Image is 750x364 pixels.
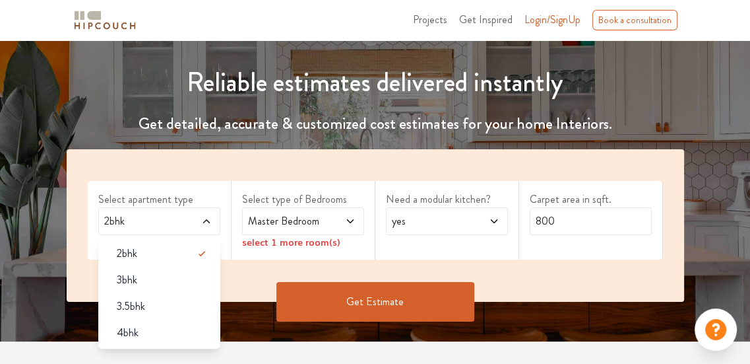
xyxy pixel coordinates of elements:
[530,192,652,207] label: Carpet area in sqft.
[386,192,508,207] label: Need a modular kitchen?
[8,67,742,98] h1: Reliable estimates delivered instantly
[459,12,513,27] span: Get Inspired
[524,12,580,27] span: Login/SignUp
[592,10,677,30] div: Book a consultation
[242,235,364,249] div: select 1 more room(s)
[413,12,447,27] span: Projects
[245,213,328,229] span: Master Bedroom
[72,5,138,35] span: logo-horizontal.svg
[98,192,220,207] label: Select apartment type
[242,192,364,207] label: Select type of Bedrooms
[8,114,742,133] h4: Get detailed, accurate & customized cost estimates for your home Interiors.
[530,207,652,235] input: Enter area sqft
[117,246,137,262] span: 2bhk
[389,213,472,229] span: yes
[72,9,138,32] img: logo-horizontal.svg
[117,299,145,314] span: 3.5bhk
[102,213,184,229] span: 2bhk
[117,325,139,341] span: 4bhk
[276,282,474,322] button: Get Estimate
[117,272,137,288] span: 3bhk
